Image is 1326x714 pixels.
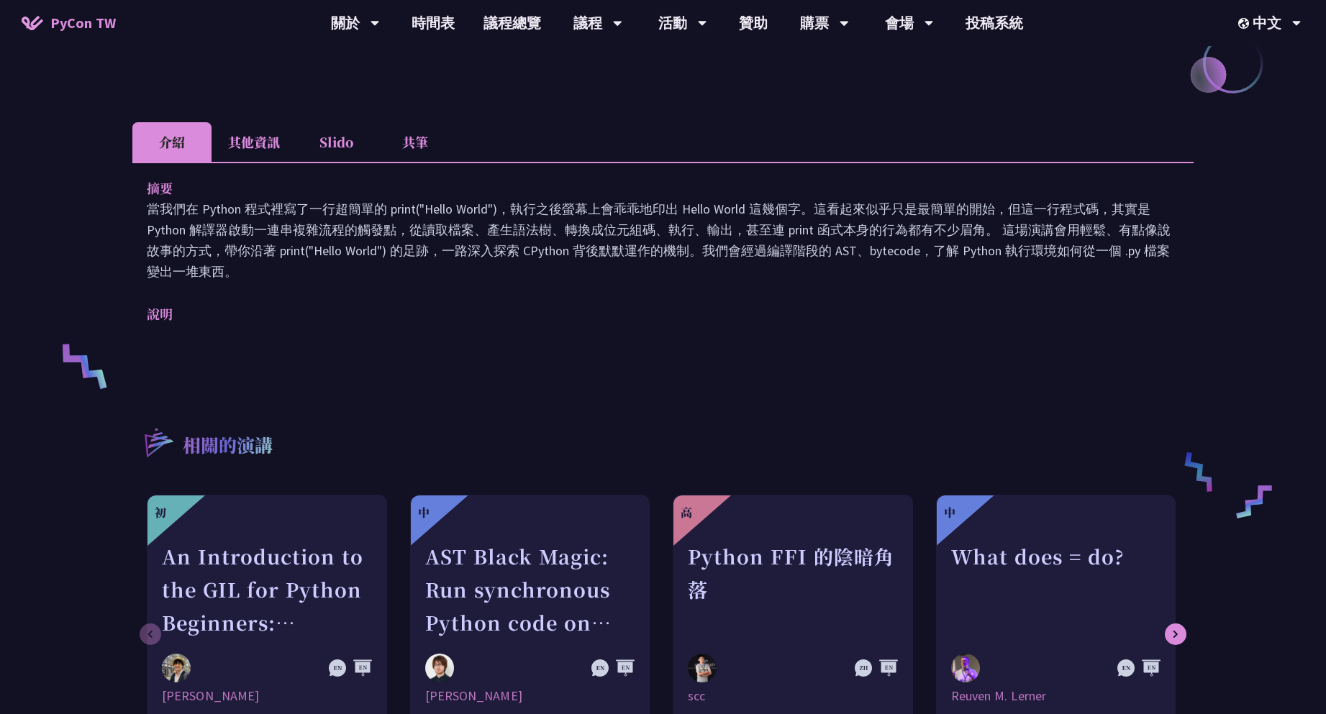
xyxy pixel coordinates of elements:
[183,432,273,461] p: 相關的演講
[147,178,1150,198] p: 摘要
[425,654,454,682] img: Yuichiro Tachibana
[951,687,1161,705] div: Reuven M. Lerner
[418,504,430,521] div: 中
[162,540,372,639] div: An Introduction to the GIL for Python Beginners: Disabling It in Python 3.13 and Leveraging Concu...
[123,407,193,477] img: r3.8d01567.svg
[132,122,212,162] li: 介紹
[425,687,635,705] div: [PERSON_NAME]
[1238,18,1253,29] img: Locale Icon
[688,540,898,639] div: Python FFI 的陰暗角落
[155,504,166,521] div: 初
[681,504,692,521] div: 高
[162,687,372,705] div: [PERSON_NAME]
[162,654,191,682] img: Yu Saito
[425,540,635,639] div: AST Black Magic: Run synchronous Python code on asynchronous Pyodide
[147,303,1150,324] p: 說明
[688,654,717,682] img: scc
[212,122,296,162] li: 其他資訊
[22,16,43,30] img: Home icon of PyCon TW 2025
[951,540,1161,639] div: What does = do?
[688,687,898,705] div: scc
[296,122,376,162] li: Slido
[50,12,116,34] span: PyCon TW
[7,5,130,41] a: PyCon TW
[147,198,1179,282] p: 當我們在 Python 程式裡寫了一行超簡單的 print("Hello World")，執行之後螢幕上會乖乖地印出 Hello World 這幾個字。這看起來似乎只是最簡單的開始，但這一行程式...
[944,504,955,521] div: 中
[376,122,455,162] li: 共筆
[951,654,980,685] img: Reuven M. Lerner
